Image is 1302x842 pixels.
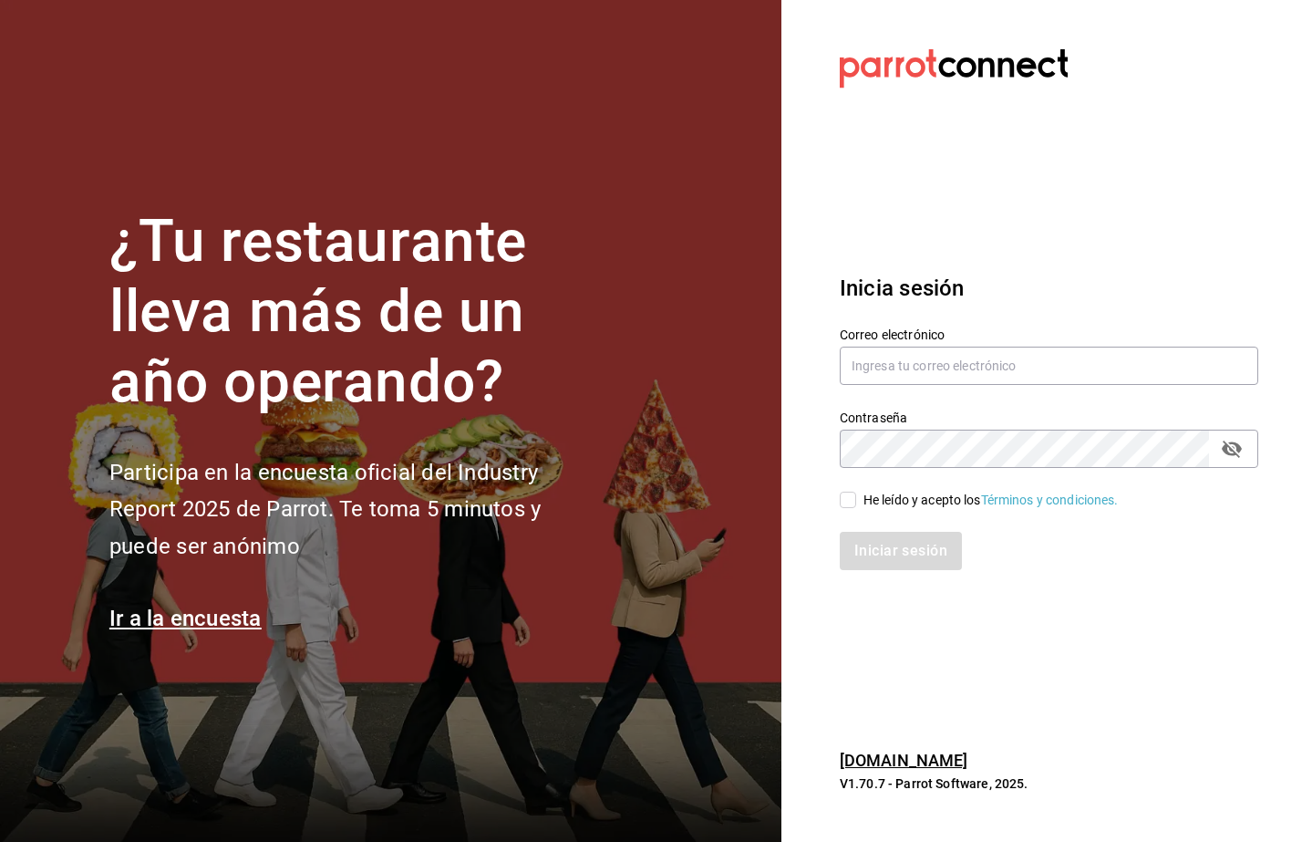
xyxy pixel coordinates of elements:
[840,751,968,770] a: [DOMAIN_NAME]
[109,606,262,631] a: Ir a la encuesta
[840,328,1258,341] label: Correo electrónico
[109,207,602,417] h1: ¿Tu restaurante lleva más de un año operando?
[1216,433,1247,464] button: passwordField
[840,347,1258,385] input: Ingresa tu correo electrónico
[863,491,1119,510] div: He leído y acepto los
[840,272,1258,305] h3: Inicia sesión
[109,454,602,566] h2: Participa en la encuesta oficial del Industry Report 2025 de Parrot. Te toma 5 minutos y puede se...
[840,411,1258,424] label: Contraseña
[981,493,1119,507] a: Términos y condiciones.
[840,774,1258,793] p: V1.70.7 - Parrot Software, 2025.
